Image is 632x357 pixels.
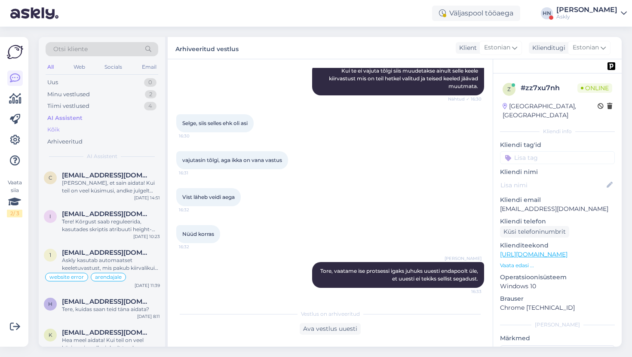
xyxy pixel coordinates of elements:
[62,249,151,256] span: 123@gmail.com
[47,90,90,99] div: Minu vestlused
[62,329,151,336] span: kristiina.vanari@rahvaraamat.ee
[7,179,22,217] div: Vaata siia
[49,174,52,181] span: c
[95,275,122,280] span: arendajale
[62,298,151,305] span: hallikindrek@gmail.com
[500,195,615,204] p: Kliendi email
[500,250,568,258] a: [URL][DOMAIN_NAME]
[62,171,151,179] span: carol.lauraa@gmail.com
[62,218,160,233] div: Tere! Kõrgust saab reguleerida, kasutades skriptis atribuuti height-offset: <script src=[URL][DOM...
[87,153,117,160] span: AI Assistent
[46,61,55,73] div: All
[48,301,52,307] span: h
[47,114,83,122] div: AI Assistent
[500,273,615,282] p: Operatsioonisüsteem
[144,78,156,87] div: 0
[577,83,612,93] span: Online
[503,102,598,120] div: [GEOGRAPHIC_DATA], [GEOGRAPHIC_DATA]
[62,256,160,272] div: Askly kasutab automaatset keeletuvastust, mis pakub kiirvalikuid viies keeles juhuks, kui süsteem...
[7,44,23,60] img: Askly Logo
[49,332,52,338] span: k
[500,140,615,150] p: Kliendi tag'id
[53,45,88,54] span: Otsi kliente
[179,244,211,250] span: 16:32
[7,210,22,217] div: 2 / 3
[133,233,160,240] div: [DATE] 10:23
[445,255,482,262] span: [PERSON_NAME]
[500,151,615,164] input: Lisa tag
[179,207,211,213] span: 16:32
[541,7,553,19] div: HN
[140,61,158,73] div: Email
[47,137,83,146] div: Arhiveeritud
[556,6,617,13] div: [PERSON_NAME]
[500,217,615,226] p: Kliendi telefon
[500,321,615,329] div: [PERSON_NAME]
[500,226,569,238] div: Küsi telefoninumbrit
[182,120,248,126] span: Selge, siis selles ehk oli asi
[556,6,627,20] a: [PERSON_NAME]Askly
[134,195,160,201] div: [DATE] 14:51
[500,334,615,343] p: Märkmed
[500,180,605,190] input: Lisa nimi
[500,128,615,135] div: Kliendi info
[432,6,520,21] div: Väljaspool tööaega
[62,210,151,218] span: info@sportland.ee
[300,323,361,335] div: Ava vestlus uuesti
[137,313,160,320] div: [DATE] 8:11
[49,252,51,258] span: 1
[573,43,599,52] span: Estonian
[175,42,239,54] label: Arhiveeritud vestlus
[182,157,282,163] span: vajutasin tõlgi, aga ikka on vana vastus
[182,194,235,200] span: Vist läheb veidi aega
[500,294,615,303] p: Brauser
[500,262,615,269] p: Vaata edasi ...
[320,268,479,282] span: Tore, vaatame ise protsessi igaks juhuks uuesti endapoolt üle, et uuesti ei tekiks sellist segadust.
[62,179,160,195] div: [PERSON_NAME], et sain aidata! Kui teil on veel küsimusi, andke julgelt teada.
[529,43,565,52] div: Klienditugi
[49,213,51,220] span: i
[556,13,617,20] div: Askly
[500,303,615,312] p: Chrome [TECHNICAL_ID]
[179,133,211,139] span: 16:30
[448,96,482,102] span: Nähtud ✓ 16:30
[500,282,615,291] p: Windows 10
[182,231,214,237] span: Nüüd korras
[62,336,160,352] div: Hea meel aidata! Kui teil on veel küsimusi, andke julgelt teada.
[500,204,615,214] p: [EMAIL_ADDRESS][DOMAIN_NAME]
[47,125,60,134] div: Kõik
[144,102,156,110] div: 4
[179,170,211,176] span: 16:31
[72,61,87,73] div: Web
[301,310,360,318] span: Vestlus on arhiveeritud
[607,62,615,70] img: pd
[49,275,84,280] span: website error
[507,86,511,92] span: z
[135,282,160,289] div: [DATE] 11:39
[500,168,615,177] p: Kliendi nimi
[484,43,510,52] span: Estonian
[456,43,477,52] div: Klient
[103,61,124,73] div: Socials
[521,83,577,93] div: # zz7xu7nh
[145,90,156,99] div: 2
[47,102,89,110] div: Tiimi vestlused
[47,78,58,87] div: Uus
[500,241,615,250] p: Klienditeekond
[449,288,482,295] span: 16:33
[62,305,160,313] div: Tere, kuidas saan teid täna aidata?
[329,67,479,89] span: Kui te ei vajuta tõlgi siis muudetakse ainult selle keele kiirvastust mis on teil hetkel valitud ...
